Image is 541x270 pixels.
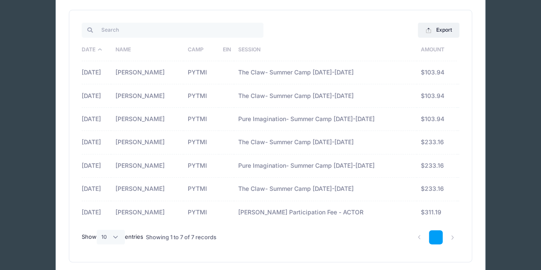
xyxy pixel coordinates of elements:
td: [DATE] [82,154,111,178]
select: Showentries [97,230,125,244]
td: $103.94 [417,108,457,131]
th: Date: activate to sort column descending [82,39,111,61]
th: Session: activate to sort column ascending [234,39,417,61]
td: [PERSON_NAME] [111,61,184,84]
td: The Claw- Summer Camp [DATE]-[DATE] [234,61,417,84]
th: Name: activate to sort column ascending [111,39,184,61]
td: Pure Imagination- Summer Camp [DATE]-[DATE] [234,154,417,178]
td: PYTMI [183,178,218,201]
td: [DATE] [82,108,111,131]
td: PYTMI [183,61,218,84]
td: [PERSON_NAME] [111,108,184,131]
td: [PERSON_NAME] [111,178,184,201]
td: PYTMI [183,154,218,178]
td: The Claw- Summer Camp [DATE]-[DATE] [234,178,417,201]
td: $233.16 [417,154,457,178]
td: [PERSON_NAME] [111,84,184,107]
td: [PERSON_NAME] [111,131,184,154]
td: Pure Imagination- Summer Camp [DATE]-[DATE] [234,108,417,131]
td: PYTMI [183,201,218,224]
td: [DATE] [82,84,111,107]
td: $311.19 [417,201,457,224]
th: Amount: activate to sort column ascending [417,39,457,61]
td: $233.16 [417,178,457,201]
th: Camp: activate to sort column ascending [183,39,218,61]
td: [PERSON_NAME] Participation Fee - ACTOR [234,201,417,224]
td: PYTMI [183,131,218,154]
td: [PERSON_NAME] [111,201,184,224]
a: 1 [429,230,443,244]
td: $233.16 [417,131,457,154]
th: EIN: activate to sort column ascending [219,39,234,61]
td: PYTMI [183,84,218,107]
td: [DATE] [82,178,111,201]
td: $103.94 [417,84,457,107]
td: [DATE] [82,61,111,84]
td: PYTMI [183,108,218,131]
td: [DATE] [82,201,111,224]
td: $103.94 [417,61,457,84]
label: Show entries [82,230,143,244]
td: [PERSON_NAME] [111,154,184,178]
div: Showing 1 to 7 of 7 records [146,228,216,247]
td: The Claw- Summer Camp [DATE]-[DATE] [234,131,417,154]
button: Export [418,23,459,37]
td: [DATE] [82,131,111,154]
input: Search [82,23,263,37]
td: The Claw- Summer Camp [DATE]-[DATE] [234,84,417,107]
